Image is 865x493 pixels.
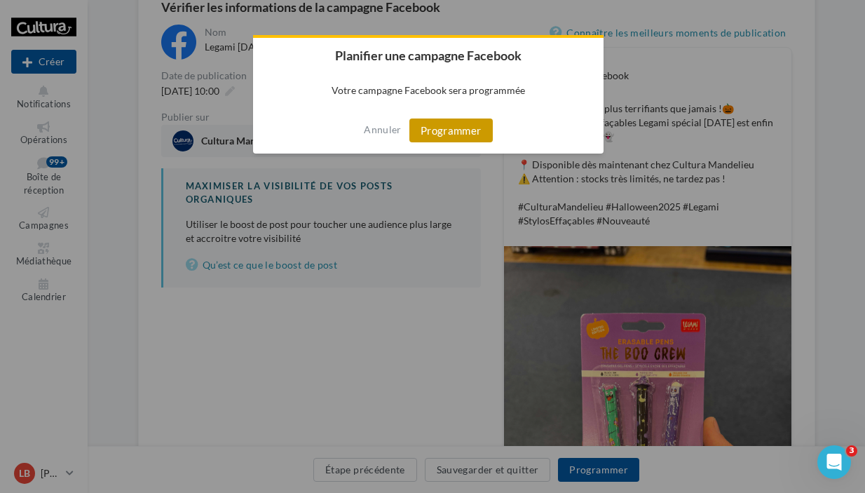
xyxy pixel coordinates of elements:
[253,73,604,107] p: Votre campagne Facebook sera programmée
[409,119,493,142] button: Programmer
[364,119,401,141] button: Annuler
[817,445,851,479] iframe: Intercom live chat
[253,38,604,73] h2: Planifier une campagne Facebook
[846,445,857,457] span: 3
